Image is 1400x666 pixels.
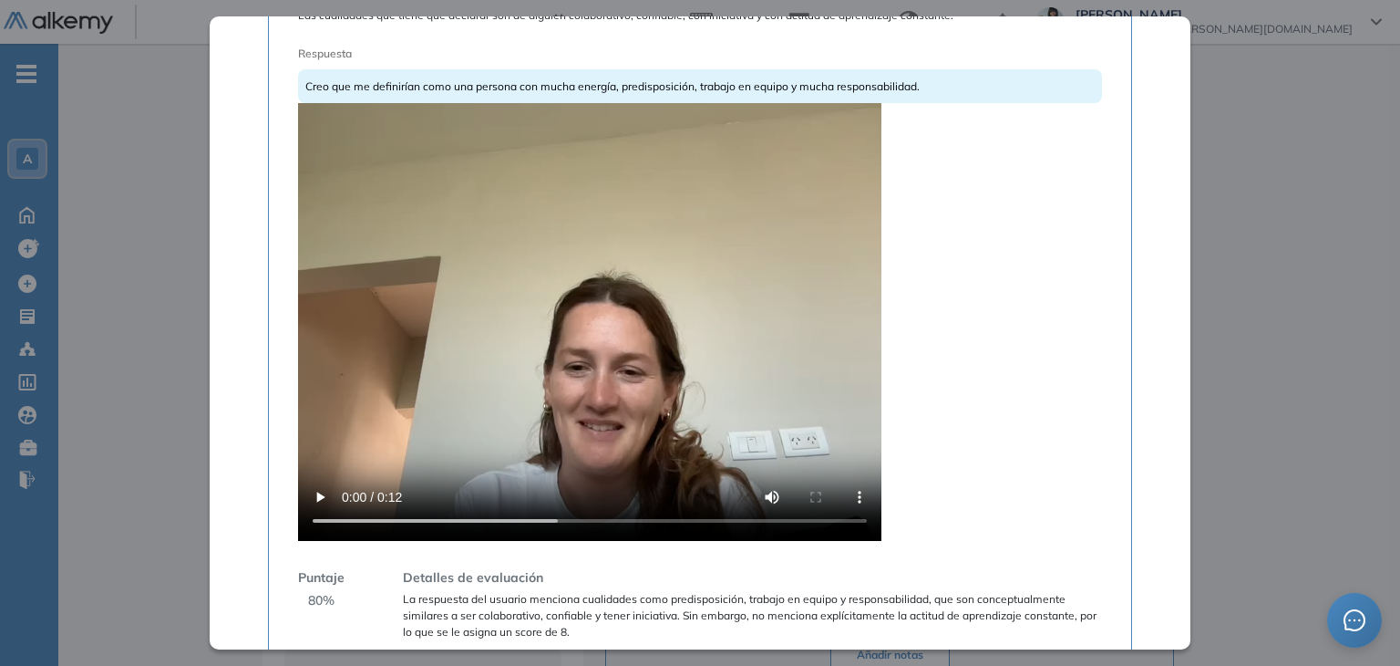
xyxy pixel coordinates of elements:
span: Respuesta [298,46,1021,62]
span: La respuesta del usuario menciona cualidades como predisposición, trabajo en equipo y responsabil... [403,591,1101,640]
span: 80 % [308,591,335,610]
span: Detalles de evaluación [403,568,543,588]
span: Puntaje [298,568,345,588]
span: Creo que me definirían como una persona con mucha energía, predisposición, trabajo en equipo y mu... [305,79,920,93]
span: message [1343,609,1365,631]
